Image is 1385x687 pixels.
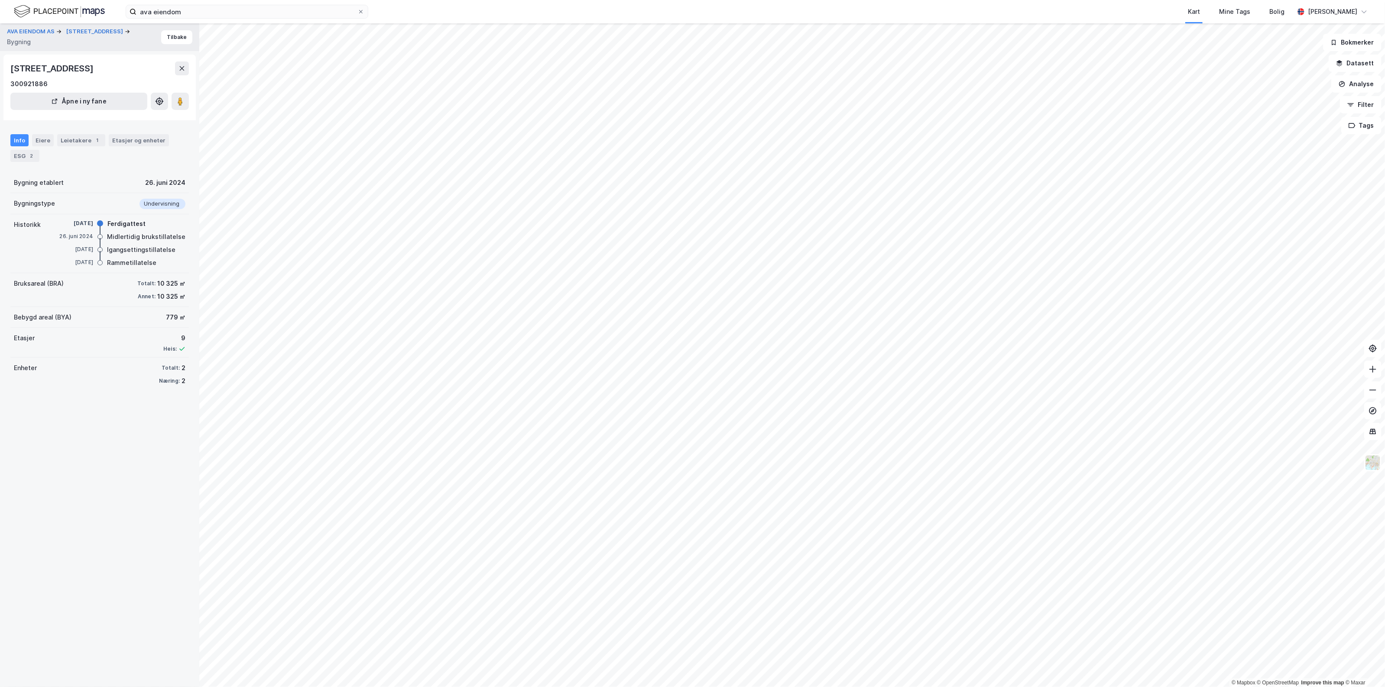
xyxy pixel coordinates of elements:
div: Etasjer [14,333,35,343]
div: 26. juni 2024 [145,177,185,188]
div: [DATE] [58,258,93,266]
div: [DATE] [58,219,93,227]
div: [DATE] [58,245,93,253]
div: Annet: [138,293,156,300]
div: ESG [10,150,39,162]
div: Totalt: [137,280,156,287]
div: Midlertidig brukstillatelse [107,232,185,242]
button: AVA EIENDOM AS [7,27,56,36]
a: Improve this map [1301,680,1344,686]
div: 2 [27,152,36,160]
img: Z [1365,455,1381,471]
div: Enheter [14,363,37,373]
div: Leietakere [57,134,105,146]
div: Bygningstype [14,198,55,209]
button: Åpne i ny fane [10,93,147,110]
div: Igangsettingstillatelse [107,245,175,255]
div: Info [10,134,29,146]
iframe: Chat Widget [1342,645,1385,687]
button: Tags [1341,117,1382,134]
div: 9 [163,333,185,343]
div: Historikk [14,219,41,230]
div: Heis: [163,345,177,352]
div: Ferdigattest [107,219,146,229]
div: [STREET_ADDRESS] [10,61,95,75]
div: 10 325 ㎡ [157,291,185,302]
button: Analyse [1331,75,1382,93]
div: Eiere [32,134,54,146]
div: Næring: [159,377,180,384]
button: Filter [1340,96,1382,113]
img: logo.f888ab2527a4732fd821a326f86c7f29.svg [14,4,105,19]
a: Mapbox [1232,680,1255,686]
div: Bygning [7,37,31,47]
div: Etasjer og enheter [112,136,165,144]
div: 2 [182,376,185,386]
button: Tilbake [161,30,192,44]
div: 10 325 ㎡ [157,278,185,289]
button: Datasett [1329,55,1382,72]
button: [STREET_ADDRESS] [66,27,125,36]
div: Bolig [1269,6,1284,17]
button: Bokmerker [1323,34,1382,51]
input: Søk på adresse, matrikkel, gårdeiere, leietakere eller personer [136,5,357,18]
div: 779 ㎡ [166,312,185,323]
div: Bruksareal (BRA) [14,278,64,289]
div: [PERSON_NAME] [1308,6,1357,17]
div: 2 [182,363,185,373]
div: Kart [1188,6,1200,17]
div: Rammetillatelse [107,258,156,268]
div: 1 [93,136,102,145]
div: Bebygd areal (BYA) [14,312,71,323]
div: Bygning etablert [14,177,64,188]
div: 300921886 [10,79,48,89]
div: Mine Tags [1219,6,1250,17]
div: Totalt: [162,364,180,371]
a: OpenStreetMap [1257,680,1299,686]
div: 26. juni 2024 [58,232,93,240]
